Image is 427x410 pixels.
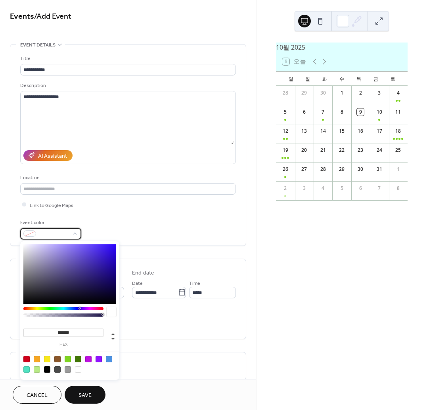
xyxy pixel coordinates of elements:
[376,89,383,97] div: 3
[23,342,103,347] label: hex
[23,366,30,373] div: #50E3C2
[394,185,402,192] div: 8
[38,152,67,160] div: AI Assistant
[394,147,402,154] div: 25
[316,72,333,86] div: 화
[20,219,80,227] div: Event color
[20,54,234,63] div: Title
[338,108,345,116] div: 8
[282,72,299,86] div: 일
[350,72,368,86] div: 목
[357,185,364,192] div: 6
[282,166,289,173] div: 26
[333,72,350,86] div: 수
[320,89,327,97] div: 30
[282,128,289,135] div: 12
[27,391,48,400] span: Cancel
[394,166,402,173] div: 1
[301,128,308,135] div: 13
[282,108,289,116] div: 5
[320,166,327,173] div: 28
[320,147,327,154] div: 21
[75,366,81,373] div: #FFFFFF
[376,128,383,135] div: 17
[65,356,71,362] div: #7ED321
[320,128,327,135] div: 14
[65,386,105,404] button: Save
[132,269,154,277] div: End date
[79,391,92,400] span: Save
[44,366,50,373] div: #000000
[394,108,402,116] div: 11
[357,89,364,97] div: 2
[34,9,71,24] span: / Add Event
[301,166,308,173] div: 27
[276,43,408,52] div: 10월 2025
[34,356,40,362] div: #F5A623
[301,185,308,192] div: 3
[376,185,383,192] div: 7
[376,166,383,173] div: 31
[96,356,102,362] div: #9013FE
[13,386,61,404] button: Cancel
[376,108,383,116] div: 10
[282,147,289,154] div: 19
[384,72,401,86] div: 토
[20,41,56,49] span: Event details
[30,201,73,209] span: Link to Google Maps
[85,356,92,362] div: #BD10E0
[301,89,308,97] div: 29
[10,9,34,24] a: Events
[301,147,308,154] div: 20
[357,147,364,154] div: 23
[54,356,61,362] div: #8B572A
[23,356,30,362] div: #D0021B
[34,366,40,373] div: #B8E986
[320,108,327,116] div: 7
[320,185,327,192] div: 4
[338,166,345,173] div: 29
[282,89,289,97] div: 28
[106,356,112,362] div: #4A90E2
[338,89,345,97] div: 1
[44,356,50,362] div: #F8E71C
[65,366,71,373] div: #9B9B9B
[376,147,383,154] div: 24
[299,72,316,86] div: 월
[357,166,364,173] div: 30
[338,147,345,154] div: 22
[357,108,364,116] div: 9
[301,108,308,116] div: 6
[367,72,384,86] div: 금
[394,89,402,97] div: 4
[189,279,200,287] span: Time
[75,356,81,362] div: #417505
[338,128,345,135] div: 15
[282,185,289,192] div: 2
[20,174,234,182] div: Location
[20,81,234,90] div: Description
[132,279,143,287] span: Date
[357,128,364,135] div: 16
[338,185,345,192] div: 5
[54,366,61,373] div: #4A4A4A
[23,150,73,161] button: AI Assistant
[394,128,402,135] div: 18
